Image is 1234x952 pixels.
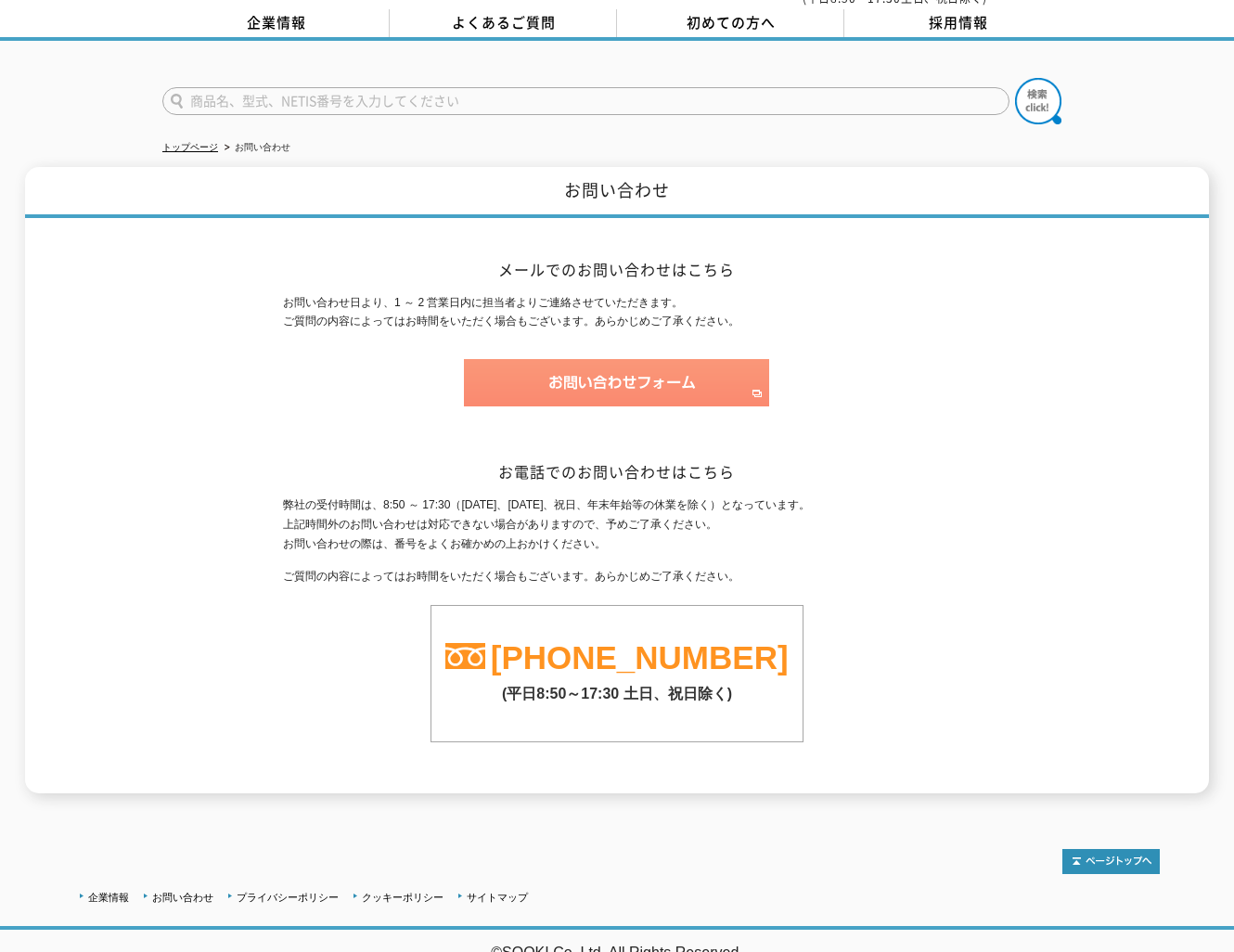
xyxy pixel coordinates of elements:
img: トップページへ [1062,849,1160,874]
a: お問い合わせフォーム [464,390,769,403]
img: お問い合わせフォーム [464,359,769,406]
a: 採用情報 [844,9,1072,37]
a: プライバシーポリシー [237,892,339,903]
li: お問い合わせ [221,138,290,158]
h2: お電話でのお問い合わせはこちら [283,462,951,482]
input: 商品名、型式、NETIS番号を入力してください [162,87,1009,115]
p: 弊社の受付時間は、8:50 ～ 17:30（[DATE]、[DATE]、祝日、年末年始等の休業を除く）となっています。 上記時間外のお問い合わせは対応できない場合がありますので、予めご了承くださ... [283,495,951,553]
p: (平日8:50～17:30 土日、祝日除く) [431,675,803,704]
a: [PHONE_NUMBER] [491,639,789,675]
a: クッキーポリシー [362,892,443,903]
h2: メールでのお問い合わせはこちら [283,260,951,279]
a: 企業情報 [88,892,129,903]
h1: お問い合わせ [25,167,1210,218]
a: よくあるご質問 [390,9,617,37]
span: 初めての方へ [687,12,776,32]
a: サイトマップ [467,892,528,903]
a: トップページ [162,142,218,152]
a: 企業情報 [162,9,390,37]
p: ご質問の内容によってはお時間をいただく場合もございます。あらかじめご了承ください。 [283,567,951,586]
a: お問い合わせ [152,892,213,903]
a: 初めての方へ [617,9,844,37]
p: お問い合わせ日より、1 ～ 2 営業日内に担当者よりご連絡させていただきます。 ご質問の内容によってはお時間をいただく場合もございます。あらかじめご了承ください。 [283,293,951,332]
img: btn_search.png [1015,78,1061,124]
